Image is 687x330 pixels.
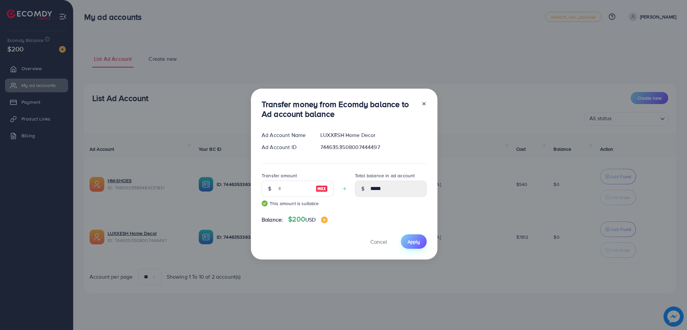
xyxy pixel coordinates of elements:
[262,99,416,119] h3: Transfer money from Ecomdy balance to Ad account balance
[370,238,387,245] span: Cancel
[262,172,297,179] label: Transfer amount
[316,185,328,193] img: image
[355,172,415,179] label: Total balance in ad account
[408,238,420,245] span: Apply
[362,234,395,249] button: Cancel
[401,234,427,249] button: Apply
[262,216,283,224] span: Balance:
[256,131,315,139] div: Ad Account Name
[305,216,316,223] span: USD
[321,217,328,223] img: image
[315,131,432,139] div: LUXXESH Home Decor
[256,143,315,151] div: Ad Account ID
[262,200,268,206] img: guide
[315,143,432,151] div: 7446353508007444497
[288,215,328,224] h4: $200
[262,200,333,207] small: This amount is suitable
